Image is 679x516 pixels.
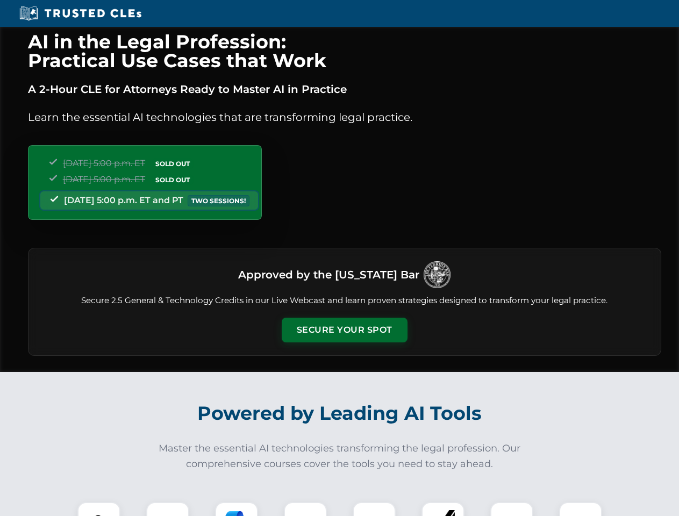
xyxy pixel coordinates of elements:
span: SOLD OUT [152,174,194,185]
h1: AI in the Legal Profession: Practical Use Cases that Work [28,32,661,70]
button: Secure Your Spot [282,318,408,342]
img: Logo [424,261,451,288]
p: Master the essential AI technologies transforming the legal profession. Our comprehensive courses... [152,441,528,472]
h3: Approved by the [US_STATE] Bar [238,265,419,284]
span: [DATE] 5:00 p.m. ET [63,158,145,168]
h2: Powered by Leading AI Tools [42,395,638,432]
p: Secure 2.5 General & Technology Credits in our Live Webcast and learn proven strategies designed ... [41,295,648,307]
span: [DATE] 5:00 p.m. ET [63,174,145,184]
p: Learn the essential AI technologies that are transforming legal practice. [28,109,661,126]
span: SOLD OUT [152,158,194,169]
p: A 2-Hour CLE for Attorneys Ready to Master AI in Practice [28,81,661,98]
img: Trusted CLEs [16,5,145,21]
